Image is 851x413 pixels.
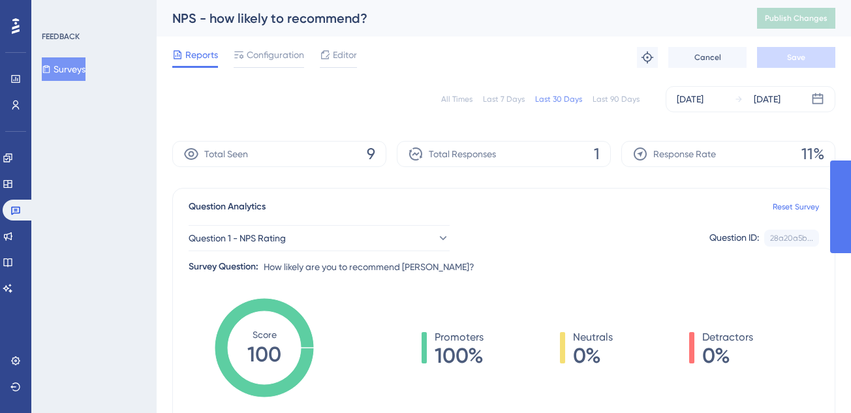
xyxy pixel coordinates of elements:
[435,329,484,345] span: Promoters
[172,9,724,27] div: NPS - how likely to recommend?
[694,52,721,63] span: Cancel
[189,199,266,215] span: Question Analytics
[573,345,613,366] span: 0%
[483,94,525,104] div: Last 7 Days
[765,13,828,23] span: Publish Changes
[435,345,484,366] span: 100%
[757,8,835,29] button: Publish Changes
[573,329,613,345] span: Neutrals
[535,94,582,104] div: Last 30 Days
[770,233,813,243] div: 28a20a5b...
[441,94,472,104] div: All Times
[593,94,640,104] div: Last 90 Days
[709,230,759,247] div: Question ID:
[189,225,450,251] button: Question 1 - NPS Rating
[653,146,716,162] span: Response Rate
[204,146,248,162] span: Total Seen
[247,342,281,367] tspan: 100
[189,230,286,246] span: Question 1 - NPS Rating
[253,329,277,340] tspan: Score
[429,146,496,162] span: Total Responses
[333,47,357,63] span: Editor
[185,47,218,63] span: Reports
[668,47,747,68] button: Cancel
[754,91,781,107] div: [DATE]
[247,47,304,63] span: Configuration
[42,31,80,42] div: FEEDBACK
[796,361,835,401] iframe: UserGuiding AI Assistant Launcher
[367,144,375,164] span: 9
[702,329,753,345] span: Detractors
[677,91,704,107] div: [DATE]
[702,345,753,366] span: 0%
[264,259,474,275] span: How likely are you to recommend [PERSON_NAME]?
[189,259,258,275] div: Survey Question:
[801,144,824,164] span: 11%
[594,144,600,164] span: 1
[757,47,835,68] button: Save
[773,202,819,212] a: Reset Survey
[787,52,805,63] span: Save
[42,57,85,81] button: Surveys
